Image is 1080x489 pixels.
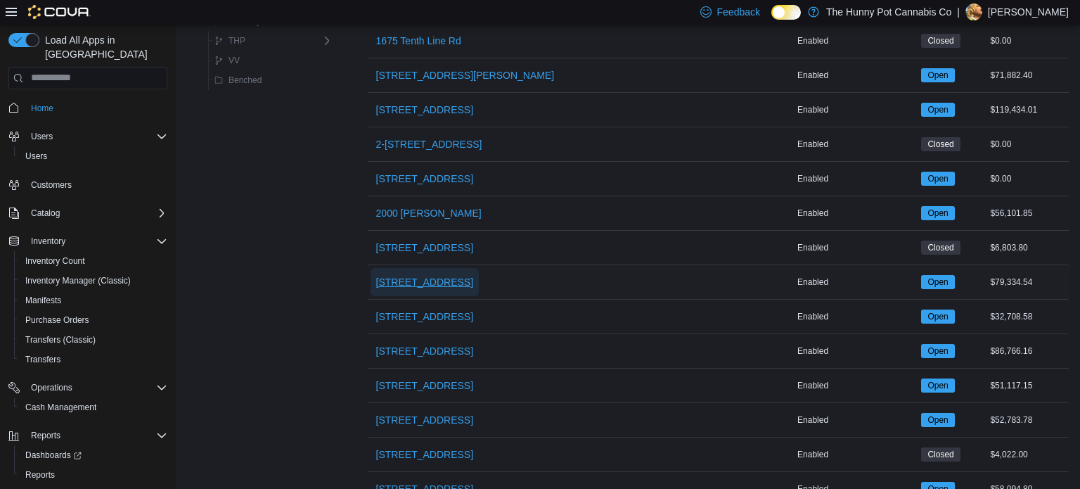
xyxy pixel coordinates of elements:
span: Home [31,103,53,114]
span: Transfers (Classic) [20,331,167,348]
button: Users [14,146,173,166]
span: Open [921,103,954,117]
div: $86,766.16 [987,343,1069,360]
button: Inventory [25,233,71,250]
a: Manifests [20,292,67,309]
span: Open [927,276,948,288]
div: $51,117.15 [987,377,1069,394]
span: Cash Management [25,402,96,413]
div: Enabled [795,205,918,222]
span: Reports [20,466,167,483]
span: Customers [25,176,167,193]
span: Users [20,148,167,165]
button: Inventory Count [14,251,173,271]
span: [STREET_ADDRESS] [376,241,473,255]
span: Feedback [717,5,760,19]
button: Operations [25,379,78,396]
span: [STREET_ADDRESS][PERSON_NAME] [376,68,555,82]
div: $56,101.85 [987,205,1069,222]
span: 1675 Tenth Line Rd [376,34,461,48]
div: $0.00 [987,136,1069,153]
span: Open [927,345,948,357]
span: [STREET_ADDRESS] [376,103,473,117]
button: Cash Management [14,398,173,417]
span: Benched [229,75,262,86]
button: [STREET_ADDRESS] [371,165,479,193]
a: Users [20,148,53,165]
div: $119,434.01 [987,101,1069,118]
span: Customers [31,179,72,191]
span: Cash Management [20,399,167,416]
span: Dashboards [20,447,167,464]
button: [STREET_ADDRESS] [371,337,479,365]
div: Enabled [795,343,918,360]
button: [STREET_ADDRESS] [371,234,479,262]
a: Dashboards [14,445,173,465]
button: Operations [3,378,173,398]
span: Closed [927,138,953,151]
span: Open [921,68,954,82]
span: Closed [921,34,960,48]
button: [STREET_ADDRESS] [371,303,479,331]
button: 1675 Tenth Line Rd [371,27,467,55]
div: Enabled [795,170,918,187]
span: Operations [31,382,72,393]
span: [STREET_ADDRESS] [376,275,473,289]
button: [STREET_ADDRESS][PERSON_NAME] [371,61,560,89]
span: Open [921,344,954,358]
a: Home [25,100,59,117]
button: Users [3,127,173,146]
button: [STREET_ADDRESS] [371,406,479,434]
p: | [957,4,960,20]
button: Transfers [14,350,173,369]
button: Benched [209,72,267,89]
a: Dashboards [20,447,87,464]
button: Home [3,98,173,118]
a: Reports [20,466,60,483]
div: Enabled [795,136,918,153]
span: 2-[STREET_ADDRESS] [376,137,482,151]
span: Open [921,172,954,186]
div: $0.00 [987,170,1069,187]
a: Cash Management [20,399,102,416]
span: Users [25,128,167,145]
span: Transfers [20,351,167,368]
button: THP [209,32,251,49]
button: [STREET_ADDRESS] [371,96,479,124]
button: 2000 [PERSON_NAME] [371,199,487,227]
div: Enabled [795,32,918,49]
div: Ryan Noble [965,4,982,20]
div: Enabled [795,101,918,118]
span: Open [927,207,948,220]
p: [PERSON_NAME] [988,4,1069,20]
span: Open [927,172,948,185]
span: Open [927,310,948,323]
div: $79,334.54 [987,274,1069,291]
span: Inventory [25,233,167,250]
button: Catalog [25,205,65,222]
span: Open [927,69,948,82]
span: Catalog [25,205,167,222]
a: Customers [25,177,77,193]
button: Inventory Manager (Classic) [14,271,173,291]
div: $0.00 [987,32,1069,49]
div: $71,882.40 [987,67,1069,84]
button: Reports [14,465,173,485]
span: Load All Apps in [GEOGRAPHIC_DATA] [39,33,167,61]
span: Closed [927,241,953,254]
span: Inventory Manager (Classic) [20,272,167,289]
span: Operations [25,379,167,396]
span: [STREET_ADDRESS] [376,344,473,358]
a: Inventory Manager (Classic) [20,272,136,289]
input: Dark Mode [771,5,801,20]
span: Home [25,99,167,117]
span: [STREET_ADDRESS] [376,172,473,186]
img: Cova [28,5,91,19]
div: Enabled [795,308,918,325]
button: Catalog [3,203,173,223]
button: 2-[STREET_ADDRESS] [371,130,488,158]
span: Users [31,131,53,142]
button: Reports [3,426,173,445]
span: Open [921,275,954,289]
